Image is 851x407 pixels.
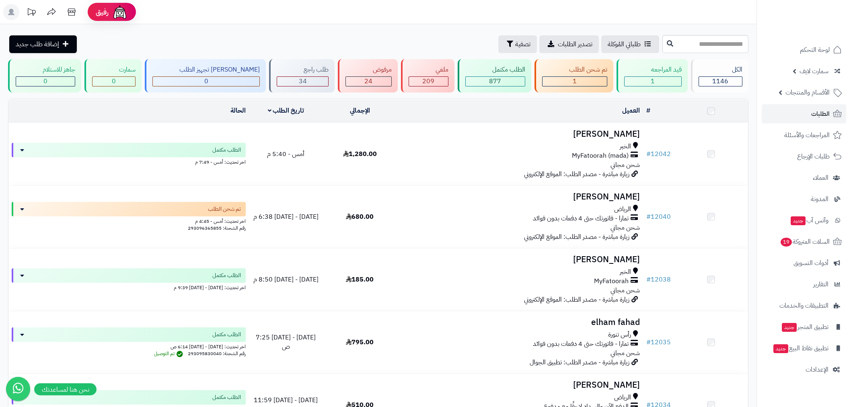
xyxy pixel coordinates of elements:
span: تطبيق نقاط البيع [773,343,828,354]
span: تم التوصيل [154,350,185,357]
span: 209 [422,76,434,86]
span: رقم الشحنة: 293096365855 [188,224,246,232]
a: #12038 [646,275,671,284]
span: لوحة التحكم [800,44,830,55]
div: طلب راجع [277,65,329,74]
a: الحالة [230,106,246,115]
h3: elham fahad [400,318,640,327]
div: 877 [466,77,525,86]
span: تصفية [515,39,530,49]
div: 209 [409,77,448,86]
a: إضافة طلب جديد [9,35,77,53]
a: #12040 [646,212,671,222]
span: رفيق [96,7,109,17]
span: تصدير الطلبات [558,39,592,49]
div: مرفوض [345,65,391,74]
div: 34 [277,77,328,86]
span: المدونة [811,193,828,205]
h3: [PERSON_NAME] [400,192,640,201]
span: الخبر [620,142,631,151]
div: جاهز للاستلام [16,65,75,74]
a: تاريخ الطلب [268,106,304,115]
span: زيارة مباشرة - مصدر الطلب: تطبيق الجوال [530,358,629,367]
div: 0 [153,77,259,86]
span: العملاء [813,172,828,183]
span: MyFatoorah (mada) [572,151,629,160]
span: 1 [651,76,655,86]
span: # [646,212,651,222]
a: ملغي 209 [399,59,456,92]
a: أدوات التسويق [762,253,846,273]
span: السلات المتروكة [780,236,830,247]
span: شحن مجاني [610,348,640,358]
div: قيد المراجعه [624,65,682,74]
div: الطلب مكتمل [465,65,525,74]
span: 0 [204,76,208,86]
span: أمس - 5:40 م [267,149,304,159]
span: جديد [782,323,797,332]
span: 34 [299,76,307,86]
span: تطبيق المتجر [781,321,828,333]
a: قيد المراجعه 1 [615,59,689,92]
a: تطبيق المتجرجديد [762,317,846,337]
span: # [646,149,651,159]
a: طلبات الإرجاع [762,147,846,166]
span: جديد [773,344,788,353]
span: الطلب مكتمل [212,393,241,401]
a: طلباتي المُوكلة [601,35,659,53]
div: اخر تحديث: [DATE] - [DATE] 9:39 م [12,283,246,291]
a: تحديثات المنصة [21,4,41,22]
img: logo-2.png [796,20,843,37]
span: المراجعات والأسئلة [784,129,830,141]
div: 1 [625,77,681,86]
span: 0 [43,76,47,86]
span: 877 [489,76,501,86]
span: [DATE] - [DATE] 6:38 م [253,212,319,222]
h3: [PERSON_NAME] [400,129,640,139]
span: الطلب مكتمل [212,271,241,280]
h3: [PERSON_NAME] [400,255,640,264]
a: الكل1146 [689,59,750,92]
span: زيارة مباشرة - مصدر الطلب: الموقع الإلكتروني [524,232,629,242]
span: الطلبات [811,108,830,119]
span: طلبات الإرجاع [797,151,830,162]
span: 1146 [712,76,728,86]
a: #12042 [646,149,671,159]
span: [DATE] - [DATE] 8:50 م [253,275,319,284]
div: اخر تحديث: [DATE] - [DATE] 6:14 ص [12,342,246,350]
span: [DATE] - [DATE] 7:25 ص [256,333,316,351]
span: # [646,275,651,284]
span: 24 [364,76,372,86]
div: 1 [543,77,607,86]
span: جديد [791,216,806,225]
span: رأس تنورة [608,330,631,339]
span: أدوات التسويق [793,257,828,269]
span: سمارت لايف [800,66,828,77]
div: اخر تحديث: أمس - 7:49 م [12,157,246,166]
div: 24 [346,77,391,86]
h3: [PERSON_NAME] [400,380,640,390]
a: # [646,106,650,115]
span: # [646,337,651,347]
a: السلات المتروكة19 [762,232,846,251]
span: 680.00 [346,212,374,222]
a: تطبيق نقاط البيعجديد [762,339,846,358]
span: زيارة مباشرة - مصدر الطلب: الموقع الإلكتروني [524,295,629,304]
div: [PERSON_NAME] تجهيز الطلب [152,65,260,74]
span: 19 [781,238,792,247]
span: شحن مجاني [610,160,640,170]
span: MyFatoorah [594,277,629,286]
a: سمارت 0 [83,59,143,92]
div: سمارت [92,65,136,74]
button: تصفية [498,35,537,53]
a: لوحة التحكم [762,40,846,60]
a: العميل [622,106,640,115]
span: التطبيقات والخدمات [779,300,828,311]
span: شحن مجاني [610,286,640,295]
div: ملغي [409,65,448,74]
a: تصدير الطلبات [539,35,599,53]
span: طلباتي المُوكلة [608,39,641,49]
a: وآتس آبجديد [762,211,846,230]
a: الطلبات [762,104,846,123]
a: تم شحن الطلب 1 [533,59,615,92]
